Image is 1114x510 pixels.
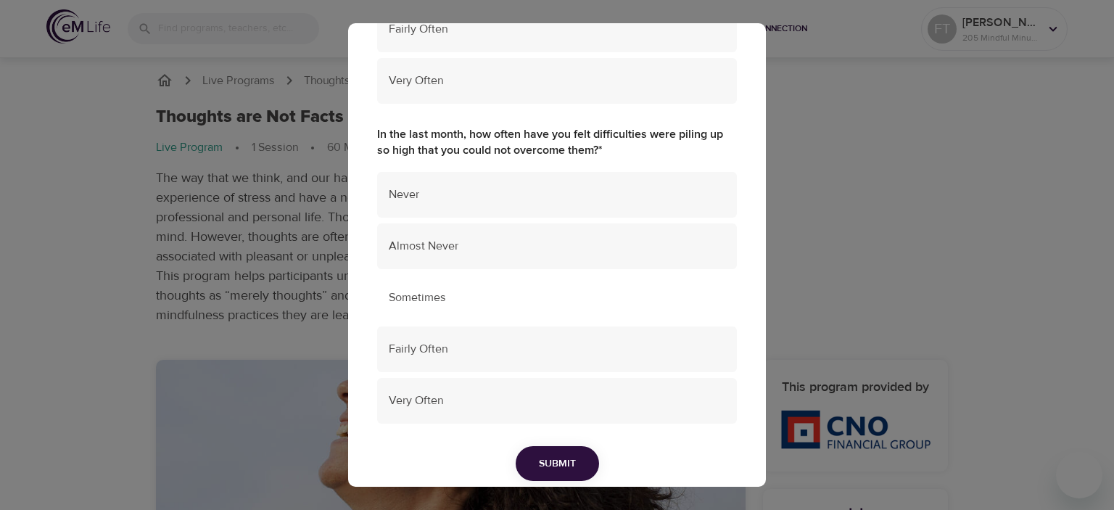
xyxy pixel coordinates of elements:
span: Very Often [389,392,725,409]
span: Fairly Often [389,341,725,358]
span: Never [389,186,725,203]
label: In the last month, how often have you felt difficulties were piling up so high that you could not... [377,126,737,160]
span: Submit [539,455,576,473]
span: Sometimes [389,289,725,306]
button: Submit [516,446,599,482]
span: Fairly Often [389,21,725,38]
span: Very Often [389,73,725,89]
span: Almost Never [389,238,725,255]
